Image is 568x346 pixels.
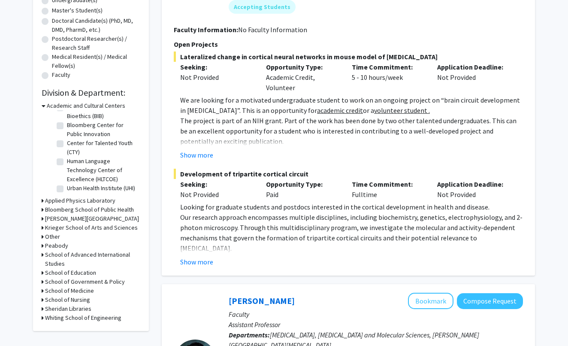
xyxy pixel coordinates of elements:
[45,277,125,286] h3: School of Government & Policy
[52,70,70,79] label: Faculty
[174,169,523,179] span: Development of tripartite cortical circuit
[180,257,213,267] button: Show more
[67,184,135,193] label: Urban Health Institute (UHI)
[45,241,68,250] h3: Peabody
[45,223,138,232] h3: Krieger School of Arts and Sciences
[229,309,523,319] p: Faculty
[45,232,60,241] h3: Other
[42,88,140,98] h2: Division & Department:
[238,25,307,34] span: No Faculty Information
[437,62,510,72] p: Application Deadline:
[6,307,36,340] iframe: Chat
[229,295,295,306] a: [PERSON_NAME]
[52,16,140,34] label: Doctoral Candidate(s) (PhD, MD, DMD, PharmD, etc.)
[180,62,253,72] p: Seeking:
[67,139,138,157] label: Center for Talented Youth (CTY)
[180,150,213,160] button: Show more
[45,196,115,205] h3: Applied Physics Laboratory
[67,103,138,121] label: Berman Institute of Bioethics (BIB)
[345,179,431,200] div: Fulltime
[345,62,431,93] div: 5 - 10 hours/week
[180,72,253,82] div: Not Provided
[52,6,103,15] label: Master's Student(s)
[45,304,91,313] h3: Sheridan Libraries
[266,62,339,72] p: Opportunity Type:
[229,331,270,339] b: Departments:
[45,214,139,223] h3: [PERSON_NAME][GEOGRAPHIC_DATA]
[457,293,523,309] button: Compose Request to Raj Mukherjee
[180,179,253,189] p: Seeking:
[45,250,140,268] h3: School of Advanced International Studies
[180,115,523,146] p: The project is part of an NIH grant. Part of the work has been done by two other talented undergr...
[260,62,345,93] div: Academic Credit, Volunteer
[437,179,510,189] p: Application Deadline:
[408,293,453,309] button: Add Raj Mukherjee to Bookmarks
[47,101,125,110] h3: Academic and Cultural Centers
[180,95,523,115] p: We are looking for a motivated undergraduate student to work on an ongoing project on “brain circ...
[45,295,90,304] h3: School of Nursing
[229,319,523,330] p: Assistant Professor
[317,106,363,115] u: academic credit
[45,268,96,277] h3: School of Education
[45,313,121,322] h3: Whiting School of Engineering
[52,52,140,70] label: Medical Resident(s) / Medical Fellow(s)
[45,286,94,295] h3: School of Medicine
[374,106,430,115] u: volunteer student .
[352,179,425,189] p: Time Commitment:
[45,205,134,214] h3: Bloomberg School of Public Health
[67,121,138,139] label: Bloomberg Center for Public Innovation
[52,34,140,52] label: Postdoctoral Researcher(s) / Research Staff
[180,212,523,253] p: Our research approach encompasses multiple disciplines, including biochemistry, genetics, electro...
[260,179,345,200] div: Paid
[67,157,138,184] label: Human Language Technology Center of Excellence (HLTCOE)
[266,179,339,189] p: Opportunity Type:
[174,52,523,62] span: Lateralized change in cortical neural networks in mouse model of [MEDICAL_DATA]
[431,62,517,93] div: Not Provided
[174,25,238,34] b: Faculty Information:
[431,179,517,200] div: Not Provided
[174,39,523,49] p: Open Projects
[180,189,253,200] div: Not Provided
[352,62,425,72] p: Time Commitment:
[180,202,523,212] p: Looking for graduate students and postdocs interested in the cortical development in health and d...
